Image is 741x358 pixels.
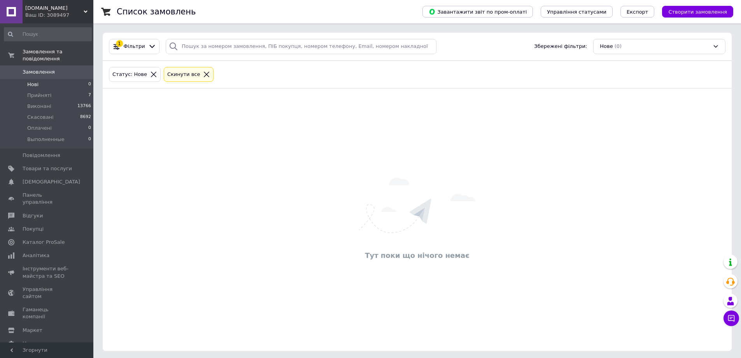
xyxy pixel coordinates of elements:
[23,327,42,334] span: Маркет
[111,71,149,79] div: Статус: Нове
[654,9,733,14] a: Створити замовлення
[422,6,533,18] button: Завантажити звіт по пром-оплаті
[23,265,72,279] span: Інструменти веб-майстра та SEO
[662,6,733,18] button: Створити замовлення
[541,6,613,18] button: Управління статусами
[23,239,65,246] span: Каталог ProSale
[23,306,72,320] span: Гаманець компанії
[4,27,92,41] input: Пошук
[23,178,80,185] span: [DEMOGRAPHIC_DATA]
[23,48,93,62] span: Замовлення та повідомлення
[23,69,55,76] span: Замовлення
[723,310,739,326] button: Чат з покупцем
[27,114,54,121] span: Скасовані
[77,103,91,110] span: 13766
[117,7,196,16] h1: Список замовлень
[27,125,52,132] span: Оплачені
[166,39,436,54] input: Пошук за номером замовлення, ПІБ покупця, номером телефону, Email, номером накладної
[27,92,51,99] span: Прийняті
[23,286,72,300] span: Управління сайтом
[534,43,587,50] span: Збережені фільтри:
[547,9,606,15] span: Управління статусами
[27,81,39,88] span: Нові
[88,125,91,132] span: 0
[88,92,91,99] span: 7
[23,212,43,219] span: Відгуки
[668,9,727,15] span: Створити замовлення
[25,12,93,19] div: Ваш ID: 3089497
[620,6,655,18] button: Експорт
[23,152,60,159] span: Повідомлення
[23,192,72,206] span: Панель управління
[23,226,44,233] span: Покупці
[429,8,527,15] span: Завантажити звіт по пром-оплаті
[627,9,648,15] span: Експорт
[23,340,62,347] span: Налаштування
[27,103,51,110] span: Виконані
[27,136,65,143] span: Выполненные
[166,71,202,79] div: Cкинути все
[88,81,91,88] span: 0
[25,5,84,12] span: sigma-market.com.ua
[88,136,91,143] span: 0
[124,43,145,50] span: Фільтри
[615,43,622,49] span: (0)
[23,165,72,172] span: Товари та послуги
[80,114,91,121] span: 8692
[116,40,123,47] div: 1
[23,252,49,259] span: Аналітика
[600,43,613,50] span: Нове
[107,250,728,260] div: Тут поки що нічого немає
